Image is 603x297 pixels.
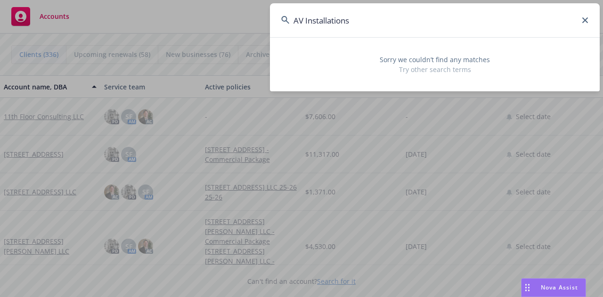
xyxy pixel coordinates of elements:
[281,64,588,74] span: Try other search terms
[541,283,578,291] span: Nova Assist
[521,278,586,297] button: Nova Assist
[281,55,588,64] span: Sorry we couldn’t find any matches
[270,3,600,37] input: Search...
[522,279,533,297] div: Drag to move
